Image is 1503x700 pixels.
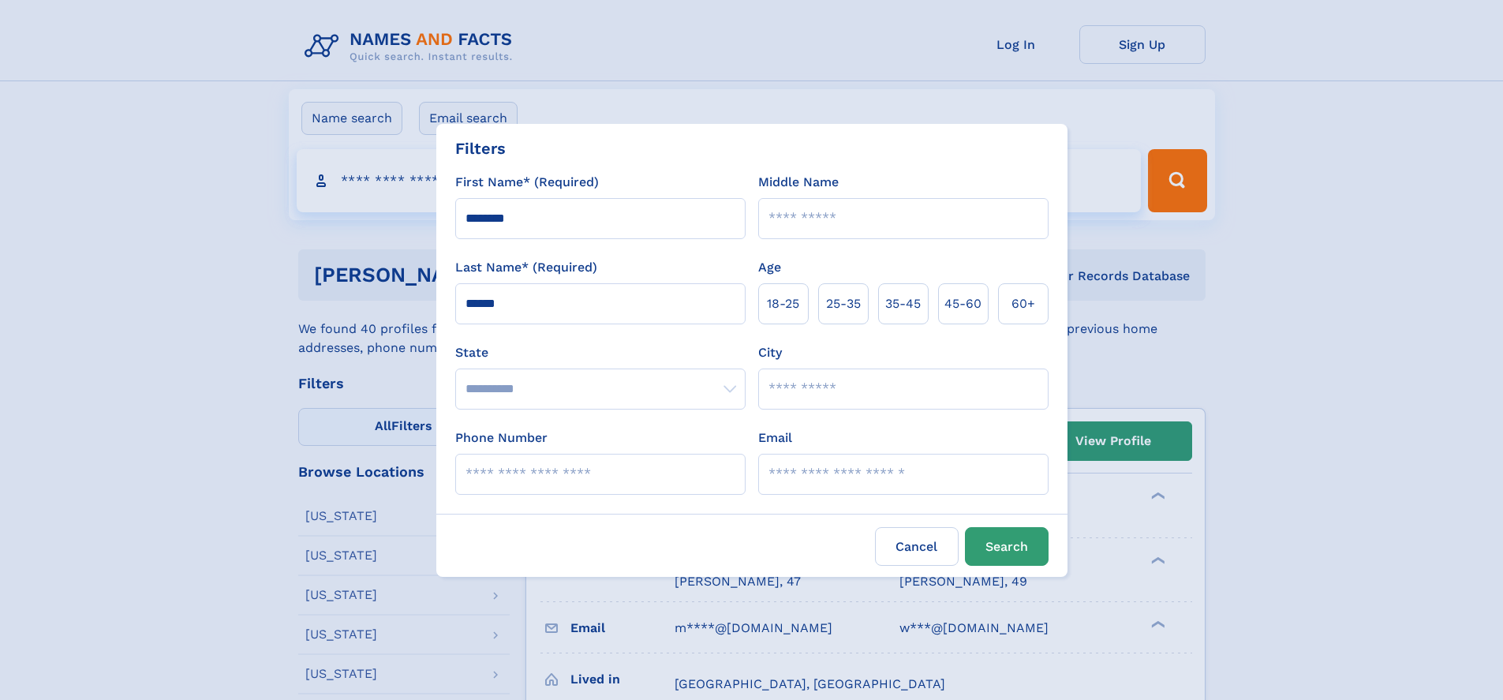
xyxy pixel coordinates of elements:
[885,294,921,313] span: 35‑45
[758,343,782,362] label: City
[944,294,981,313] span: 45‑60
[758,173,839,192] label: Middle Name
[455,137,506,160] div: Filters
[758,258,781,277] label: Age
[767,294,799,313] span: 18‑25
[455,429,548,447] label: Phone Number
[455,173,599,192] label: First Name* (Required)
[826,294,861,313] span: 25‑35
[1011,294,1035,313] span: 60+
[875,527,959,566] label: Cancel
[758,429,792,447] label: Email
[455,258,597,277] label: Last Name* (Required)
[455,343,746,362] label: State
[965,527,1049,566] button: Search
